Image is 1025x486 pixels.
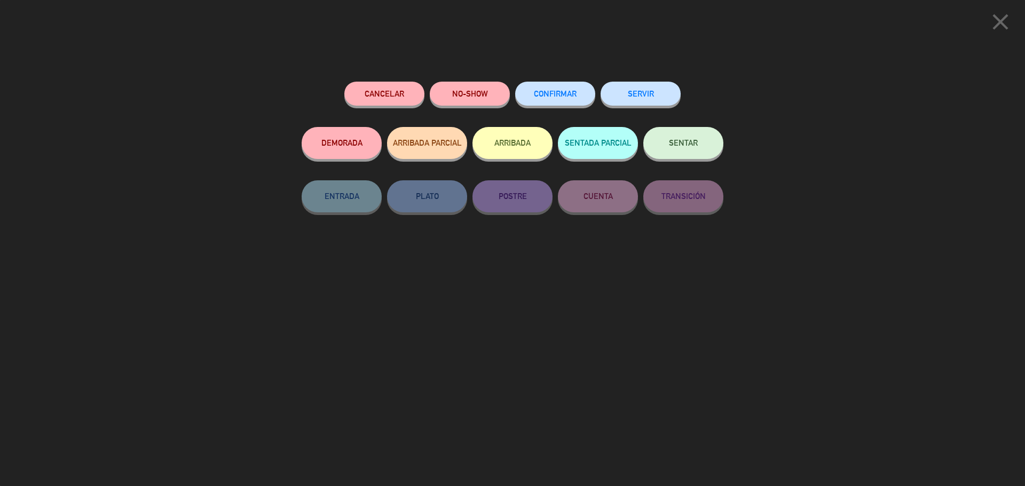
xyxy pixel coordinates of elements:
[534,89,577,98] span: CONFIRMAR
[472,180,553,212] button: POSTRE
[643,127,723,159] button: SENTAR
[601,82,681,106] button: SERVIR
[643,180,723,212] button: TRANSICIÓN
[344,82,424,106] button: Cancelar
[430,82,510,106] button: NO-SHOW
[387,127,467,159] button: ARRIBADA PARCIAL
[472,127,553,159] button: ARRIBADA
[515,82,595,106] button: CONFIRMAR
[984,8,1017,39] button: close
[558,180,638,212] button: CUENTA
[302,127,382,159] button: DEMORADA
[393,138,462,147] span: ARRIBADA PARCIAL
[669,138,698,147] span: SENTAR
[387,180,467,212] button: PLATO
[987,9,1014,35] i: close
[558,127,638,159] button: SENTADA PARCIAL
[302,180,382,212] button: ENTRADA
